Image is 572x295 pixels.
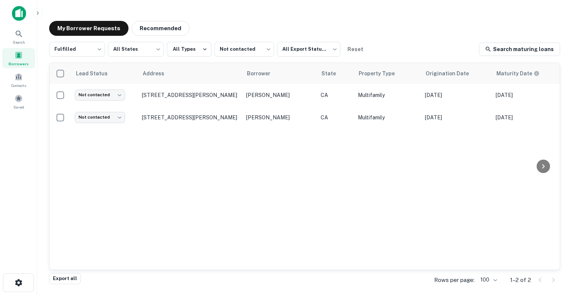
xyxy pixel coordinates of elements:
[49,40,105,59] div: Fulfilled
[321,91,350,99] p: CA
[131,21,190,36] button: Recommended
[426,69,479,78] span: Origination Date
[496,69,540,78] div: Maturity dates displayed may be estimated. Please contact the lender for the most accurate maturi...
[13,104,24,110] span: Saved
[49,273,81,284] button: Export all
[9,61,29,67] span: Borrowers
[71,63,138,84] th: Lead Status
[142,92,239,98] p: [STREET_ADDRESS][PERSON_NAME]
[496,69,532,78] h6: Maturity Date
[108,40,164,59] div: All States
[242,63,317,84] th: Borrower
[321,69,346,78] span: State
[277,40,340,59] div: All Export Statuses
[75,90,125,100] div: Not contacted
[496,69,549,78] span: Maturity dates displayed may be estimated. Please contact the lender for the most accurate maturi...
[477,274,498,285] div: 100
[75,112,125,123] div: Not contacted
[479,43,560,56] a: Search maturing loans
[2,26,35,47] a: Search
[138,63,242,84] th: Address
[11,82,26,88] span: Contacts
[2,70,35,90] a: Contacts
[13,39,25,45] span: Search
[496,91,559,99] p: [DATE]
[535,235,572,271] iframe: Chat Widget
[434,276,474,285] p: Rows per page:
[317,63,354,84] th: State
[354,63,421,84] th: Property Type
[2,91,35,112] a: Saved
[496,113,559,122] p: [DATE]
[142,114,239,121] p: [STREET_ADDRESS][PERSON_NAME]
[510,276,531,285] p: 1–2 of 2
[359,69,404,78] span: Property Type
[49,21,128,36] button: My Borrower Requests
[358,113,417,122] p: Multifamily
[143,69,174,78] span: Address
[425,113,488,122] p: [DATE]
[246,91,313,99] p: [PERSON_NAME]
[214,40,274,59] div: Not contacted
[343,42,367,57] button: Reset
[12,6,26,21] img: capitalize-icon.png
[76,69,117,78] span: Lead Status
[421,63,492,84] th: Origination Date
[247,69,280,78] span: Borrower
[321,113,350,122] p: CA
[246,113,313,122] p: [PERSON_NAME]
[167,42,212,57] button: All Types
[2,48,35,68] a: Borrowers
[492,63,563,84] th: Maturity dates displayed may be estimated. Please contact the lender for the most accurate maturi...
[425,91,488,99] p: [DATE]
[358,91,417,99] p: Multifamily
